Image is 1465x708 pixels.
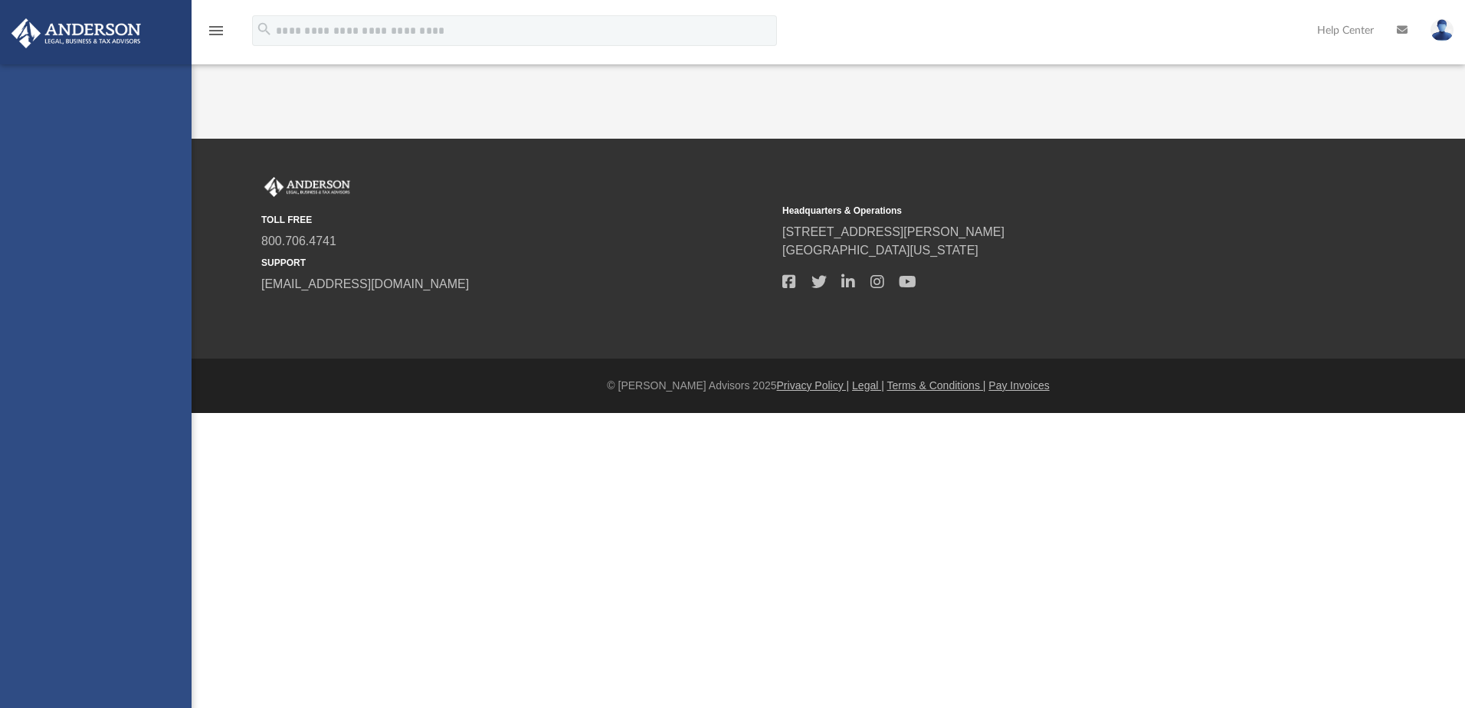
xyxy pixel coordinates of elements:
img: User Pic [1431,19,1454,41]
a: 800.706.4741 [261,234,336,247]
small: SUPPORT [261,256,772,270]
div: © [PERSON_NAME] Advisors 2025 [192,378,1465,394]
a: Terms & Conditions | [887,379,986,392]
img: Anderson Advisors Platinum Portal [7,18,146,48]
small: TOLL FREE [261,213,772,227]
small: Headquarters & Operations [782,204,1293,218]
a: Legal | [852,379,884,392]
a: [STREET_ADDRESS][PERSON_NAME] [782,225,1005,238]
img: Anderson Advisors Platinum Portal [261,177,353,197]
a: Pay Invoices [988,379,1049,392]
a: [EMAIL_ADDRESS][DOMAIN_NAME] [261,277,469,290]
a: [GEOGRAPHIC_DATA][US_STATE] [782,244,978,257]
a: Privacy Policy | [777,379,850,392]
i: search [256,21,273,38]
i: menu [207,21,225,40]
a: menu [207,29,225,40]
